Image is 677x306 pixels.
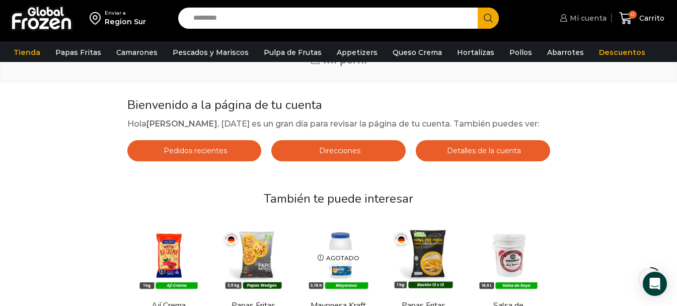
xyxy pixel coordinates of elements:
[317,146,360,155] span: Direcciones
[629,11,637,19] span: 0
[127,97,322,113] span: Bienvenido a la página de tu cuenta
[416,140,550,161] a: Detalles de la cuenta
[50,43,106,62] a: Papas Fritas
[105,10,146,17] div: Enviar a
[478,8,499,29] button: Search button
[567,13,607,23] span: Mi cuenta
[452,43,499,62] a: Hortalizas
[637,13,664,23] span: Carrito
[542,43,589,62] a: Abarrotes
[323,52,367,67] span: Mi perfil
[127,117,550,131] p: Hola , [DATE] es un gran día para revisar la página de tu cuenta. También puedes ver:
[105,17,146,27] div: Region Sur
[146,119,217,129] strong: [PERSON_NAME]
[111,43,163,62] a: Camarones
[161,146,227,155] span: Pedidos recientes
[594,43,650,62] a: Descuentos
[127,140,262,161] a: Pedidos recientes
[90,10,105,27] img: address-field-icon.svg
[311,250,366,266] p: Agotado
[388,43,447,62] a: Queso Crema
[9,43,45,62] a: Tienda
[504,43,537,62] a: Pollos
[271,140,406,161] a: Direcciones
[643,272,667,296] div: Open Intercom Messenger
[264,191,413,207] span: También te puede interesar
[617,7,667,30] a: 0 Carrito
[557,8,607,28] a: Mi cuenta
[332,43,383,62] a: Appetizers
[444,146,521,155] span: Detalles de la cuenta
[259,43,327,62] a: Pulpa de Frutas
[168,43,254,62] a: Pescados y Mariscos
